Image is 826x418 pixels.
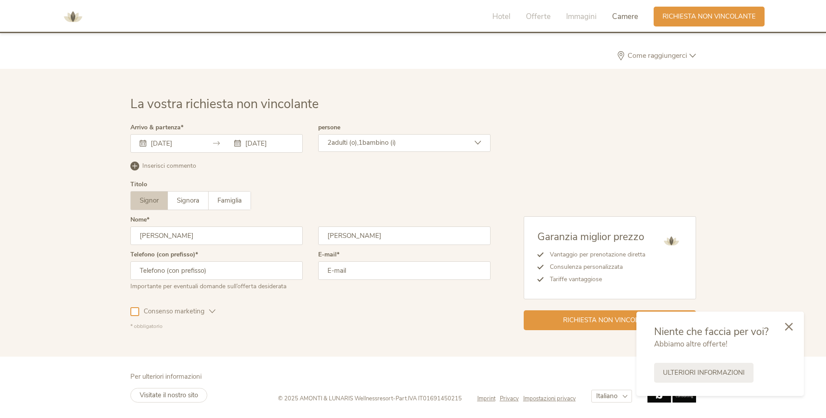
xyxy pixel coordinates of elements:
[130,124,183,131] label: Arrivo & partenza
[130,217,149,223] label: Nome
[318,252,339,258] label: E-mail
[142,162,196,170] span: Inserisci commento
[278,395,393,403] span: © 2025 AMONTI & LUNARIS Wellnessresort
[477,395,495,403] span: Imprint
[566,11,597,22] span: Immagini
[217,196,242,205] span: Famiglia
[654,339,727,349] span: Abbiamo altre offerte!
[318,261,491,280] input: E-mail
[660,230,682,252] img: AMONTI & LUNARIS Wellnessresort
[492,11,510,22] span: Hotel
[243,139,293,148] input: Partenza
[130,280,303,291] div: Importante per eventuali domande sull’offerta desiderata
[654,325,769,339] span: Niente che faccia per voi?
[477,395,500,403] a: Imprint
[544,261,645,273] li: Consulenza personalizzata
[130,95,319,113] span: La vostra richiesta non vincolante
[526,11,551,22] span: Offerte
[130,261,303,280] input: Telefono (con prefisso)
[60,13,86,19] a: AMONTI & LUNARIS Wellnessresort
[130,323,491,330] div: * obbligatorio
[500,395,523,403] a: Privacy
[396,395,462,403] span: Part.IVA IT01691450215
[327,138,331,147] span: 2
[130,181,147,188] div: Titolo
[318,124,340,131] label: persone
[140,391,198,399] span: Visitate il nostro sito
[140,196,159,205] span: Signor
[130,226,303,245] input: Nome
[130,372,202,381] span: Per ulteriori informazioni
[500,395,519,403] span: Privacy
[662,12,756,21] span: Richiesta non vincolante
[139,307,209,316] span: Consenso marketing
[523,395,576,403] a: Impostazioni privacy
[362,138,396,147] span: bambino (i)
[544,249,645,261] li: Vantaggio per prenotazione diretta
[148,139,199,148] input: Arrivo
[130,388,207,403] a: Visitate il nostro sito
[544,273,645,286] li: Tariffe vantaggiose
[654,363,754,383] a: Ulteriori informazioni
[625,52,689,59] span: Come raggiungerci
[563,316,656,325] span: Richiesta non vincolante
[393,395,396,403] span: -
[358,138,362,147] span: 1
[663,368,745,377] span: Ulteriori informazioni
[612,11,638,22] span: Camere
[537,230,644,244] span: Garanzia miglior prezzo
[60,4,86,30] img: AMONTI & LUNARIS Wellnessresort
[318,226,491,245] input: Cognome
[177,196,199,205] span: Signora
[331,138,358,147] span: adulti (o),
[130,252,198,258] label: Telefono (con prefisso)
